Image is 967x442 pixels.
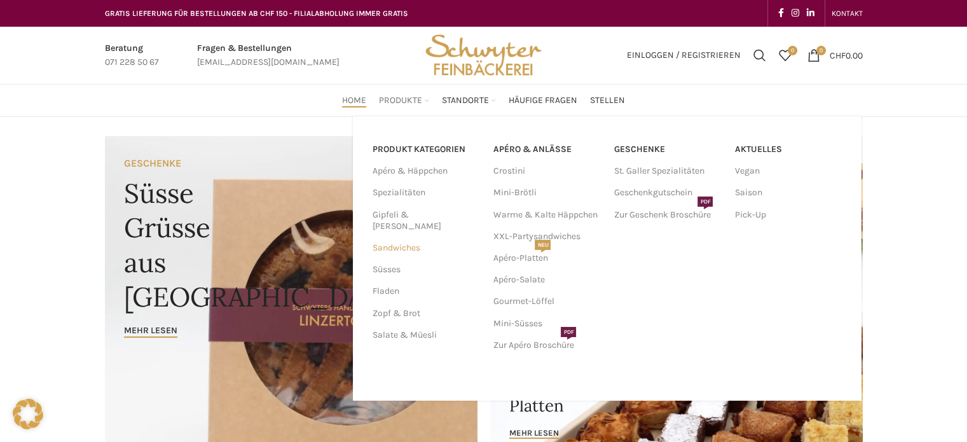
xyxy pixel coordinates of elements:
a: KONTAKT [832,1,863,26]
a: Geschenkgutschein [614,182,722,204]
a: Produkte [379,88,429,113]
bdi: 0.00 [830,50,863,60]
a: Häufige Fragen [509,88,577,113]
a: Süsses [372,259,477,280]
a: Apéro-Salate [493,269,601,291]
a: Stellen [590,88,625,113]
span: Einloggen / Registrieren [627,51,741,60]
span: Stellen [590,95,625,107]
a: St. Galler Spezialitäten [614,160,722,182]
a: Apéro & Häppchen [372,160,477,182]
a: Sandwiches [372,237,477,259]
a: Geschenke [614,139,722,160]
a: Zur Geschenk BroschürePDF [614,204,722,226]
a: Suchen [747,43,772,68]
a: Mini-Brötli [493,182,601,204]
a: XXL-Partysandwiches [493,226,601,247]
span: Produkte [379,95,422,107]
a: Standorte [442,88,496,113]
a: APÉRO & ANLÄSSE [493,139,601,160]
a: Infobox link [105,41,159,70]
a: Site logo [421,49,545,60]
span: Häufige Fragen [509,95,577,107]
span: PDF [561,327,576,337]
a: Crostini [493,160,601,182]
a: Gourmet-Löffel [493,291,601,312]
span: GRATIS LIEFERUNG FÜR BESTELLUNGEN AB CHF 150 - FILIALABHOLUNG IMMER GRATIS [105,9,408,18]
a: Instagram social link [788,4,803,22]
a: Apéro-PlattenNEU [493,247,601,269]
a: Facebook social link [774,4,788,22]
a: Zopf & Brot [372,303,477,324]
a: Infobox link [197,41,339,70]
span: CHF [830,50,846,60]
a: Fladen [372,280,477,302]
a: Spezialitäten [372,182,477,204]
a: Home [342,88,366,113]
span: 0 [788,46,797,55]
img: Bäckerei Schwyter [421,27,545,84]
a: Einloggen / Registrieren [621,43,747,68]
a: 0 CHF0.00 [801,43,869,68]
a: Warme & Kalte Häppchen [493,204,601,226]
a: Linkedin social link [803,4,818,22]
span: Standorte [442,95,489,107]
a: Salate & Müesli [372,324,477,346]
a: 0 [772,43,798,68]
div: Secondary navigation [825,1,869,26]
div: Main navigation [99,88,869,113]
a: Zur Apéro BroschürePDF [493,335,601,356]
span: 0 [816,46,826,55]
a: Mini-Süsses [493,313,601,335]
span: Home [342,95,366,107]
a: Vegan [734,160,842,182]
span: NEU [535,240,551,250]
div: Meine Wunschliste [772,43,798,68]
a: Gipfeli & [PERSON_NAME] [372,204,477,237]
a: PRODUKT KATEGORIEN [372,139,477,160]
a: Aktuelles [734,139,842,160]
a: Pick-Up [734,204,842,226]
span: KONTAKT [832,9,863,18]
a: Saison [734,182,842,204]
span: PDF [697,197,713,207]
